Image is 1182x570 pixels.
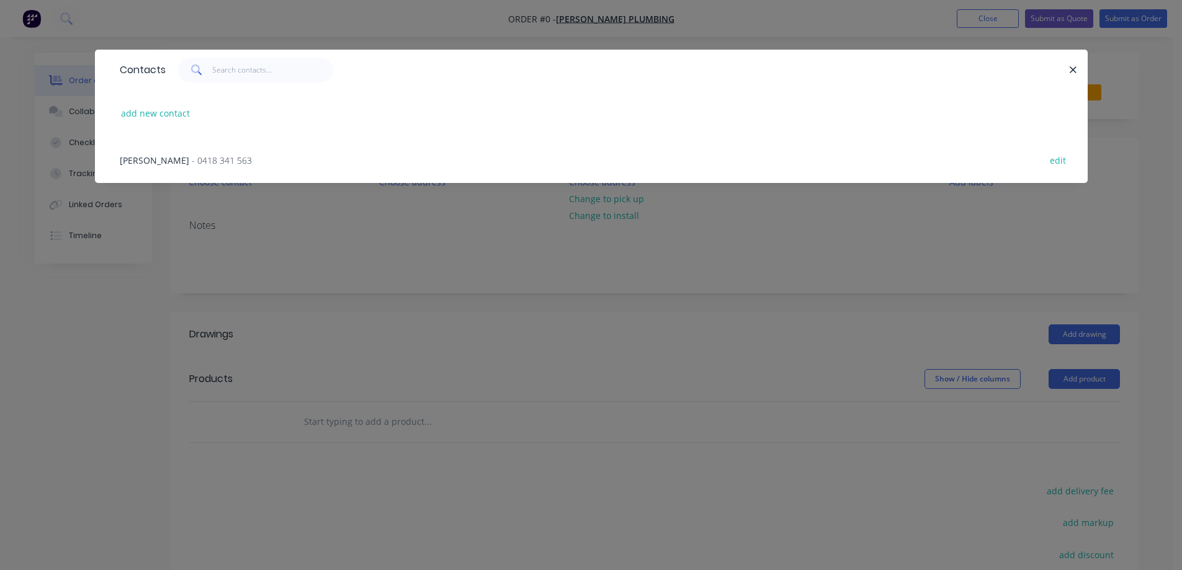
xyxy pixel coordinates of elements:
button: edit [1044,151,1073,168]
button: add new contact [115,105,197,122]
input: Search contacts... [212,58,333,82]
span: [PERSON_NAME] [120,154,189,166]
span: - 0418 341 563 [192,154,252,166]
div: Contacts [114,50,166,90]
